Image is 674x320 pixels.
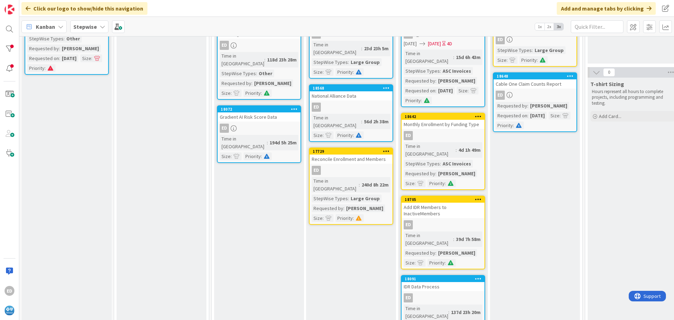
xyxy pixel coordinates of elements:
div: Other [65,35,82,43]
div: National Alliance Data [310,91,392,100]
div: 18091IDR Data Process [402,276,484,291]
div: Gradient AI Risk Score Data [218,112,300,122]
div: 18705 [405,197,484,202]
span: : [323,214,324,222]
div: Time in [GEOGRAPHIC_DATA] [404,142,456,158]
span: Support [15,1,32,9]
div: ED [402,220,484,229]
a: EDStepWise Types:Large GroupSize:Priority: [493,17,577,67]
span: : [435,77,436,85]
span: : [256,70,257,77]
div: ED [496,35,505,44]
div: 18072Gradient AI Risk Score Data [218,106,300,122]
div: ED [404,131,413,140]
span: : [359,181,360,189]
a: 18072Gradient AI Risk Score DataEDTime in [GEOGRAPHIC_DATA]:194d 5h 25mSize:Priority: [217,105,301,163]
div: Priority [428,259,445,267]
span: : [353,214,354,222]
div: 56d 2h 38m [362,118,390,125]
span: : [348,195,349,202]
div: Large Group [349,195,382,202]
div: Requested by [496,102,527,110]
div: Time in [GEOGRAPHIC_DATA] [404,305,448,320]
div: Requested by [220,79,251,87]
span: : [448,308,449,316]
span: : [348,58,349,66]
span: : [435,249,436,257]
div: ED [402,131,484,140]
div: Priority [244,152,261,160]
div: Requested on [404,87,435,94]
a: Broker Queries in Visual StudioEDTime in [GEOGRAPHIC_DATA]:118d 23h 28mStepWise Types:OtherReques... [217,22,301,100]
div: Priority [404,97,421,104]
span: 2x [544,23,554,30]
span: : [440,67,441,75]
div: Add IDR Members to InactiveMembers [402,203,484,218]
span: : [251,79,252,87]
div: StepWise Types [220,70,256,77]
span: : [264,56,265,64]
div: 18072 [221,107,300,112]
div: ED [310,103,392,112]
span: : [445,259,446,267]
div: Size [496,56,507,64]
div: 18648 [494,73,576,79]
div: [PERSON_NAME] [436,77,477,85]
div: Add and manage tabs by clicking [557,2,656,15]
span: : [537,56,538,64]
div: Monthly Enrollment by Funding Type [402,120,484,129]
span: : [453,235,454,243]
div: StepWise Types [496,46,532,54]
div: 18091 [402,276,484,282]
div: [PERSON_NAME] [436,249,477,257]
div: 18072 [218,106,300,112]
span: 1x [535,23,544,30]
div: [PERSON_NAME] [528,102,569,110]
span: : [560,112,561,119]
a: ED[DATE][DATE]4DTime in [GEOGRAPHIC_DATA]:15d 6h 43mStepWise Types:ASC InvoicesRequested by:[PERS... [401,11,485,107]
span: : [64,35,65,43]
span: 3x [554,23,563,30]
div: ED [218,124,300,133]
div: Time in [GEOGRAPHIC_DATA] [404,231,453,247]
div: 17729Reconcile Enrollment and Members [310,148,392,164]
div: Requested by [404,77,435,85]
div: 18705Add IDR Members to InactiveMembers [402,196,484,218]
span: : [267,139,268,146]
div: Priority [336,131,353,139]
input: Quick Filter... [571,20,623,33]
span: : [361,118,362,125]
div: ED [5,286,14,296]
div: Requested by [404,249,435,257]
div: 137d 23h 20m [449,308,482,316]
span: : [415,259,416,267]
a: 17729Reconcile Enrollment and MembersEDTime in [GEOGRAPHIC_DATA]:240d 8h 22mStepWise Types:Large ... [309,148,393,225]
div: Cable One Claim Counts Report [494,79,576,89]
div: 18091 [405,276,484,281]
a: EDTime in [GEOGRAPHIC_DATA]:23d 23h 5mStepWise Types:Large GroupSize:Priority: [309,11,393,79]
p: Hours represent all hours to complete projects, including programming and testing. [592,89,673,106]
div: Click our logo to show/hide this navigation [21,2,147,15]
div: ED [402,293,484,302]
div: ASC Invoices [441,160,473,168]
div: 118d 23h 28m [265,56,298,64]
a: 18642Monthly Enrollment by Funding TypeEDTime in [GEOGRAPHIC_DATA]:4d 1h 49mStepWise Types:ASC In... [401,113,485,190]
div: 18642Monthly Enrollment by Funding Type [402,113,484,129]
span: : [421,97,422,104]
img: avatar [5,306,14,315]
div: ED [494,91,576,100]
div: Priority [496,122,513,129]
div: 240d 8h 22m [360,181,390,189]
div: 17729 [313,149,392,154]
span: : [261,89,262,97]
div: 18568 [310,85,392,91]
div: Time in [GEOGRAPHIC_DATA] [312,41,361,56]
div: Size [80,54,91,62]
span: : [343,204,344,212]
div: 15d 6h 43m [454,53,482,61]
span: : [468,87,469,94]
div: IDR Data Process [402,282,484,291]
div: 18642 [405,114,484,119]
div: 18705 [402,196,484,203]
div: ASC Invoices [441,67,473,75]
